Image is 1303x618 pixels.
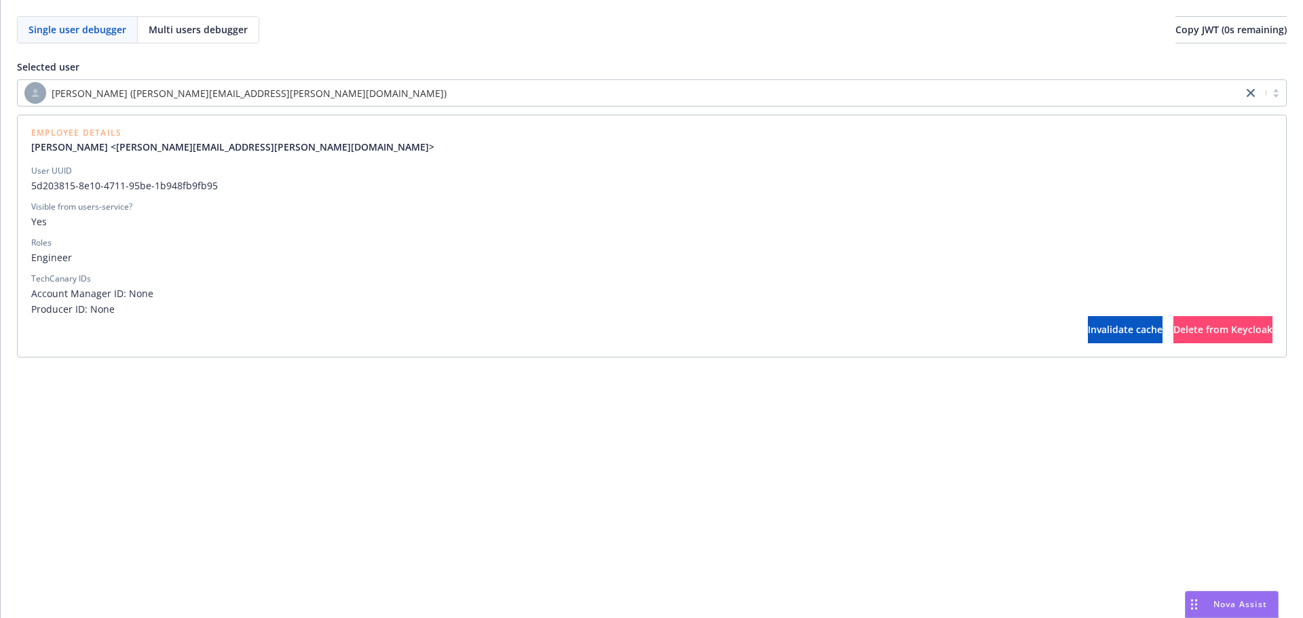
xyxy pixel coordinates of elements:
span: [PERSON_NAME] ([PERSON_NAME][EMAIL_ADDRESS][PERSON_NAME][DOMAIN_NAME]) [24,82,1236,104]
a: close [1243,85,1259,101]
button: Copy JWT (0s remaining) [1175,16,1287,43]
span: Copy JWT ( 0 s remaining) [1175,23,1287,36]
button: Delete from Keycloak [1173,316,1272,343]
div: Visible from users-service? [31,201,132,213]
span: Nova Assist [1213,598,1267,610]
span: Multi users debugger [149,22,248,37]
span: Invalidate cache [1088,323,1163,336]
span: [PERSON_NAME] ([PERSON_NAME][EMAIL_ADDRESS][PERSON_NAME][DOMAIN_NAME]) [52,86,447,100]
span: Account Manager ID: None [31,286,1272,301]
a: [PERSON_NAME] <[PERSON_NAME][EMAIL_ADDRESS][PERSON_NAME][DOMAIN_NAME]> [31,140,445,154]
span: Producer ID: None [31,302,1272,316]
span: Employee Details [31,129,445,137]
button: Nova Assist [1185,591,1279,618]
div: Roles [31,237,52,249]
span: Delete from Keycloak [1173,323,1272,336]
div: User UUID [31,165,72,177]
span: Selected user [17,60,79,73]
span: Yes [31,214,1272,229]
span: 5d203815-8e10-4711-95be-1b948fb9fb95 [31,178,1272,193]
div: Drag to move [1186,592,1203,617]
span: Engineer [31,250,1272,265]
span: Single user debugger [29,22,126,37]
button: Invalidate cache [1088,316,1163,343]
div: TechCanary IDs [31,273,91,285]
